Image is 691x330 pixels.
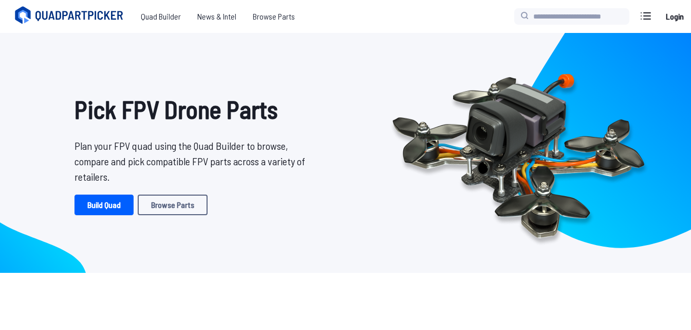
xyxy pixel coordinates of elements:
a: Build Quad [74,195,134,215]
h1: Pick FPV Drone Parts [74,91,313,128]
p: Plan your FPV quad using the Quad Builder to browse, compare and pick compatible FPV parts across... [74,138,313,184]
a: Browse Parts [138,195,208,215]
a: Login [662,6,687,27]
a: News & Intel [189,6,245,27]
a: Quad Builder [133,6,189,27]
a: Browse Parts [245,6,303,27]
img: Quadcopter [370,50,666,256]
